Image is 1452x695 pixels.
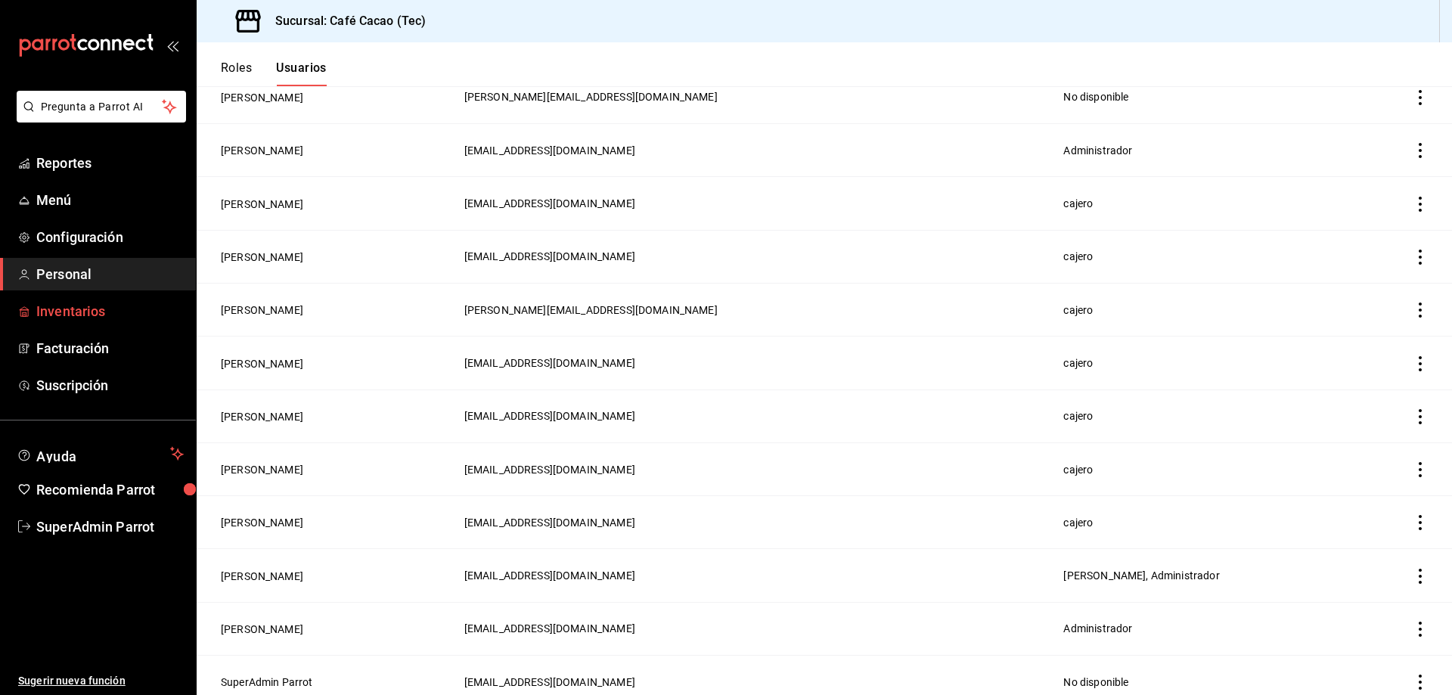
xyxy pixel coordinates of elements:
button: Pregunta a Parrot AI [17,91,186,123]
span: cajero [1063,464,1093,476]
span: [EMAIL_ADDRESS][DOMAIN_NAME] [464,197,635,209]
span: [PERSON_NAME][EMAIL_ADDRESS][DOMAIN_NAME] [464,304,718,316]
button: [PERSON_NAME] [221,303,303,318]
button: [PERSON_NAME] [221,569,303,584]
button: actions [1413,90,1428,105]
button: [PERSON_NAME] [221,515,303,530]
span: [EMAIL_ADDRESS][DOMAIN_NAME] [464,464,635,476]
span: [EMAIL_ADDRESS][DOMAIN_NAME] [464,517,635,529]
button: [PERSON_NAME] [221,250,303,265]
span: [EMAIL_ADDRESS][DOMAIN_NAME] [464,622,635,634]
div: navigation tabs [221,61,327,86]
span: cajero [1063,250,1093,262]
button: Roles [221,61,252,86]
span: Sugerir nueva función [18,673,184,689]
button: [PERSON_NAME] [221,90,303,105]
span: [EMAIL_ADDRESS][DOMAIN_NAME] [464,250,635,262]
button: actions [1413,143,1428,158]
span: cajero [1063,304,1093,316]
span: Recomienda Parrot [36,479,184,500]
button: [PERSON_NAME] [221,462,303,477]
button: actions [1413,622,1428,637]
span: cajero [1063,410,1093,422]
span: [EMAIL_ADDRESS][DOMAIN_NAME] [464,144,635,157]
span: Menú [36,190,184,210]
span: [EMAIL_ADDRESS][DOMAIN_NAME] [464,357,635,369]
h3: Sucursal: Café Cacao (Tec) [263,12,426,30]
button: actions [1413,675,1428,690]
span: [PERSON_NAME], Administrador [1063,569,1219,582]
button: [PERSON_NAME] [221,197,303,212]
button: actions [1413,250,1428,265]
button: actions [1413,462,1428,477]
span: Administrador [1063,622,1132,634]
span: Suscripción [36,375,184,396]
button: [PERSON_NAME] [221,143,303,158]
button: actions [1413,197,1428,212]
span: Administrador [1063,144,1132,157]
span: Ayuda [36,445,164,463]
button: [PERSON_NAME] [221,622,303,637]
span: Reportes [36,153,184,173]
button: [PERSON_NAME] [221,409,303,424]
span: cajero [1063,197,1093,209]
a: Pregunta a Parrot AI [11,110,186,126]
button: SuperAdmin Parrot [221,675,313,690]
span: cajero [1063,517,1093,529]
button: Usuarios [276,61,327,86]
button: actions [1413,303,1428,318]
button: [PERSON_NAME] [221,356,303,371]
span: [EMAIL_ADDRESS][DOMAIN_NAME] [464,569,635,582]
button: actions [1413,409,1428,424]
span: [EMAIL_ADDRESS][DOMAIN_NAME] [464,676,635,688]
span: Facturación [36,338,184,358]
button: actions [1413,356,1428,371]
span: Configuración [36,227,184,247]
span: Personal [36,264,184,284]
span: Pregunta a Parrot AI [41,99,163,115]
button: actions [1413,569,1428,584]
span: cajero [1063,357,1093,369]
button: actions [1413,515,1428,530]
button: open_drawer_menu [166,39,178,51]
td: No disponible [1054,70,1357,123]
span: [PERSON_NAME][EMAIL_ADDRESS][DOMAIN_NAME] [464,91,718,103]
span: [EMAIL_ADDRESS][DOMAIN_NAME] [464,410,635,422]
span: Inventarios [36,301,184,321]
span: SuperAdmin Parrot [36,517,184,537]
